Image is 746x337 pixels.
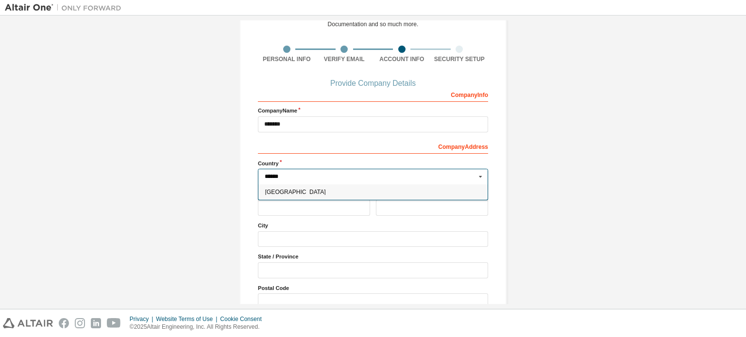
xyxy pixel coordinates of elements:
label: Postal Code [258,284,488,292]
div: Verify Email [316,55,373,63]
div: For Free Trials, Licenses, Downloads, Learning & Documentation and so much more. [309,13,437,28]
div: Provide Company Details [258,80,488,86]
img: youtube.svg [107,318,121,328]
span: [GEOGRAPHIC_DATA] [265,189,481,195]
div: Privacy [130,315,156,323]
img: instagram.svg [75,318,85,328]
img: linkedin.svg [91,318,101,328]
label: Company Name [258,107,488,114]
label: State / Province [258,253,488,260]
div: Company Info [258,86,488,102]
div: Account Info [373,55,431,63]
div: Company Address [258,138,488,154]
img: Altair One [5,3,126,13]
div: Website Terms of Use [156,315,220,323]
label: City [258,222,488,229]
label: Country [258,160,488,167]
div: Security Setup [431,55,489,63]
img: altair_logo.svg [3,318,53,328]
div: Cookie Consent [220,315,267,323]
p: © 2025 Altair Engineering, Inc. All Rights Reserved. [130,323,268,331]
img: facebook.svg [59,318,69,328]
div: Personal Info [258,55,316,63]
